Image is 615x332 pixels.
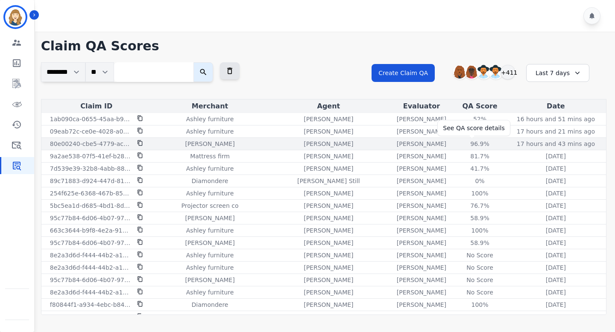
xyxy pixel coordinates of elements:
[50,177,132,185] p: 89c71883-d924-447d-81de-ce95e90f5215
[185,140,234,148] p: [PERSON_NAME]
[270,101,387,111] div: Agent
[304,288,353,297] p: [PERSON_NAME]
[186,251,234,259] p: Ashley furniture
[186,164,234,173] p: Ashley furniture
[50,164,132,173] p: 7d539e39-32b8-4abb-88dc-2b2d5e29ea5b
[546,276,566,284] p: [DATE]
[546,164,566,173] p: [DATE]
[546,313,566,321] p: [DATE]
[546,263,566,272] p: [DATE]
[43,101,150,111] div: Claim ID
[443,124,504,132] div: See QA score details
[50,115,132,123] p: 1ab090ca-0655-45aa-b945-f8d71f400f01
[192,300,228,309] p: Diamondere
[456,101,504,111] div: QA Score
[304,152,353,160] p: [PERSON_NAME]
[546,239,566,247] p: [DATE]
[461,152,499,160] div: 81.7 %
[461,214,499,222] div: 58.9 %
[461,263,499,272] div: No Score
[397,239,446,247] p: [PERSON_NAME]
[50,313,132,321] p: 89853222-4d21-4289-b601-477ae8dd5a89
[461,288,499,297] div: No Score
[304,214,353,222] p: [PERSON_NAME]
[304,140,353,148] p: [PERSON_NAME]
[397,115,446,123] p: [PERSON_NAME]
[397,127,446,136] p: [PERSON_NAME]
[507,101,604,111] div: Date
[397,201,446,210] p: [PERSON_NAME]
[153,101,266,111] div: Merchant
[546,201,566,210] p: [DATE]
[304,276,353,284] p: [PERSON_NAME]
[461,201,499,210] div: 76.7 %
[546,251,566,259] p: [DATE]
[41,38,606,54] h1: Claim QA Scores
[186,115,234,123] p: Ashley furniture
[461,189,499,198] div: 100 %
[397,226,446,235] p: [PERSON_NAME]
[192,177,228,185] p: Diamondere
[397,263,446,272] p: [PERSON_NAME]
[461,300,499,309] div: 100 %
[186,189,234,198] p: Ashley furniture
[304,239,353,247] p: [PERSON_NAME]
[182,201,239,210] p: Projector screen co
[546,300,566,309] p: [DATE]
[50,251,132,259] p: 8e2a3d6d-f444-44b2-a14f-493d1792efdc
[185,239,234,247] p: [PERSON_NAME]
[546,288,566,297] p: [DATE]
[304,164,353,173] p: [PERSON_NAME]
[397,300,446,309] p: [PERSON_NAME]
[186,127,234,136] p: Ashley furniture
[304,115,353,123] p: [PERSON_NAME]
[304,127,353,136] p: [PERSON_NAME]
[50,201,132,210] p: 5bc5ea1d-d685-4bd1-8d5b-01bbeb552967
[297,177,360,185] p: [PERSON_NAME] Still
[391,101,453,111] div: Evaluator
[461,140,499,148] div: 96.9 %
[461,164,499,173] div: 41.7 %
[517,115,595,123] p: 16 hours and 51 mins ago
[50,226,132,235] p: 663c3644-b9f8-4e2a-9184-fd0b78a6c941
[185,214,234,222] p: [PERSON_NAME]
[461,276,499,284] div: No Score
[304,251,353,259] p: [PERSON_NAME]
[186,263,234,272] p: Ashley furniture
[546,189,566,198] p: [DATE]
[304,263,353,272] p: [PERSON_NAME]
[304,189,353,198] p: [PERSON_NAME]
[50,300,132,309] p: f80844f1-a934-4ebc-b846-e9e0e9df110c
[304,201,353,210] p: [PERSON_NAME]
[304,313,353,321] p: [PERSON_NAME]
[304,226,353,235] p: [PERSON_NAME]
[397,189,446,198] p: [PERSON_NAME]
[461,251,499,259] div: No Score
[372,64,435,82] button: Create Claim QA
[50,276,132,284] p: 95c77b84-6d06-4b07-9700-5ac3b7cb0c30
[50,288,132,297] p: 8e2a3d6d-f444-44b2-a14f-493d1792efdc
[461,177,499,185] div: 0 %
[397,140,446,148] p: [PERSON_NAME]
[397,276,446,284] p: [PERSON_NAME]
[546,177,566,185] p: [DATE]
[397,152,446,160] p: [PERSON_NAME]
[517,140,595,148] p: 17 hours and 43 mins ago
[461,239,499,247] div: 58.9 %
[304,300,353,309] p: [PERSON_NAME]
[5,7,26,27] img: Bordered avatar
[185,276,234,284] p: [PERSON_NAME]
[186,313,234,321] p: Ashley furniture
[461,226,499,235] div: 100 %
[50,189,132,198] p: 254f625e-6368-467b-859b-9dc08b5a0c5a
[526,64,589,82] div: Last 7 days
[461,313,499,321] div: 100 %
[397,288,446,297] p: [PERSON_NAME]
[397,214,446,222] p: [PERSON_NAME]
[50,127,132,136] p: 09eab72c-ce0e-4028-a0d9-f4e1b965ba3f
[50,140,132,148] p: 80e00240-cbe5-4779-ac79-a684b55ceb15
[397,177,446,185] p: [PERSON_NAME]
[50,152,132,160] p: 9a2ae538-07f5-41ef-b28c-e4b8e314bffe
[461,115,499,123] div: 52 %
[501,65,515,79] div: +411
